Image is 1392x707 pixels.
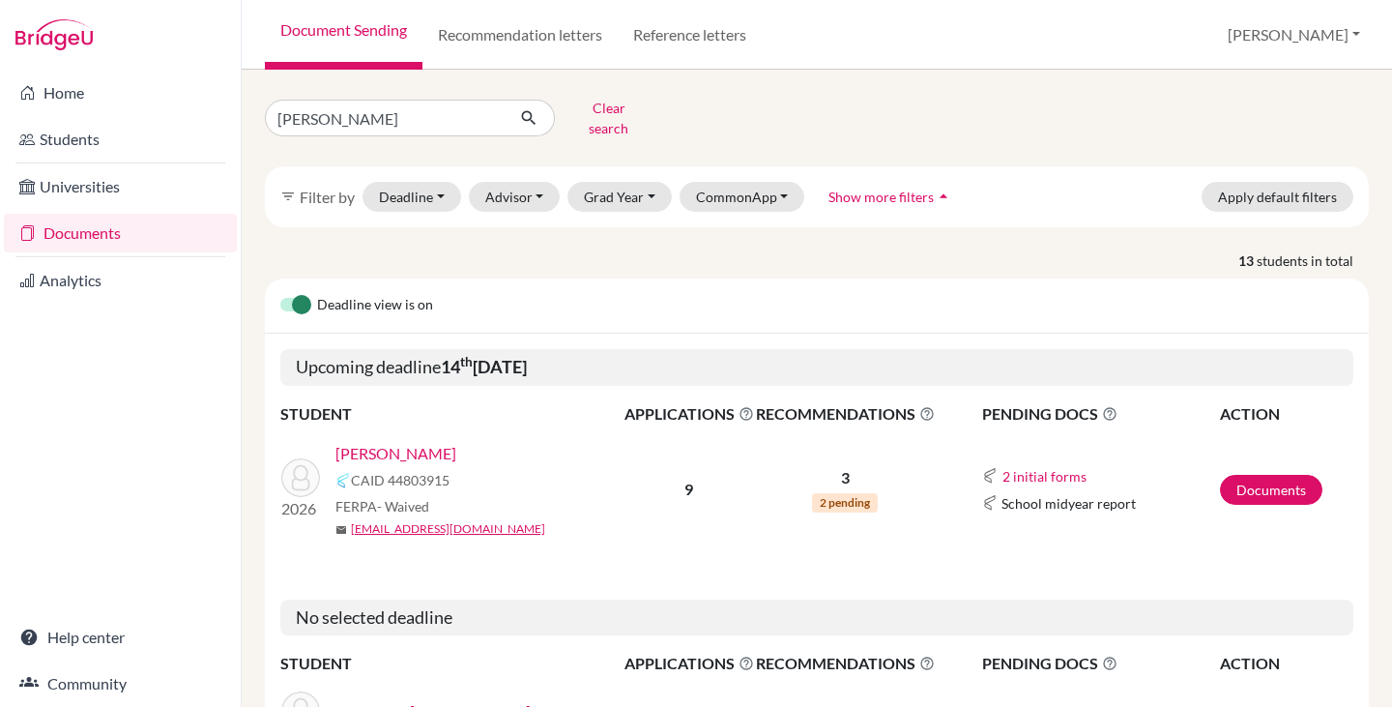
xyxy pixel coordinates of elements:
span: PENDING DOCS [982,652,1218,675]
span: mail [335,524,347,536]
button: Deadline [362,182,461,212]
a: Students [4,120,237,159]
th: ACTION [1219,401,1353,427]
p: 2026 [281,497,320,520]
span: Deadline view is on [317,294,433,317]
button: Grad Year [567,182,672,212]
h5: No selected deadline [280,600,1353,636]
p: 3 [756,466,935,489]
th: ACTION [1219,651,1353,676]
a: Home [4,74,237,112]
a: [PERSON_NAME] [335,442,456,465]
span: FERPA [335,496,429,516]
button: [PERSON_NAME] [1219,16,1369,53]
a: Analytics [4,261,237,300]
a: Documents [1220,475,1322,505]
span: APPLICATIONS [624,402,754,426]
button: 2 initial forms [1001,465,1087,487]
img: Common App logo [335,473,351,488]
a: Documents [4,214,237,252]
span: RECOMMENDATIONS [756,402,935,426]
img: Bridge-U [15,19,93,50]
span: RECOMMENDATIONS [756,652,935,675]
span: 2 pending [812,493,878,513]
strong: 13 [1238,250,1257,271]
a: Community [4,664,237,703]
input: Find student by name... [265,100,505,136]
img: Common App logo [982,468,998,484]
a: Universities [4,167,237,206]
button: Advisor [469,182,561,212]
b: 9 [684,480,693,498]
span: APPLICATIONS [624,652,754,675]
sup: th [460,354,473,369]
button: CommonApp [680,182,805,212]
button: Apply default filters [1202,182,1353,212]
span: Filter by [300,188,355,206]
span: School midyear report [1001,493,1136,514]
button: Show more filtersarrow_drop_up [812,182,970,212]
h5: Upcoming deadline [280,349,1353,386]
img: Common App logo [982,495,998,511]
img: Paiva, Pedro [281,458,320,497]
i: arrow_drop_up [934,187,953,206]
span: CAID 44803915 [351,470,449,490]
b: 14 [DATE] [441,356,527,377]
th: STUDENT [280,651,623,676]
span: - Waived [377,498,429,515]
i: filter_list [280,189,296,204]
span: Show more filters [828,189,934,205]
a: Help center [4,618,237,657]
span: PENDING DOCS [982,402,1218,426]
button: Clear search [555,93,662,143]
th: STUDENT [280,401,623,427]
span: students in total [1257,250,1369,271]
a: [EMAIL_ADDRESS][DOMAIN_NAME] [351,520,545,538]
